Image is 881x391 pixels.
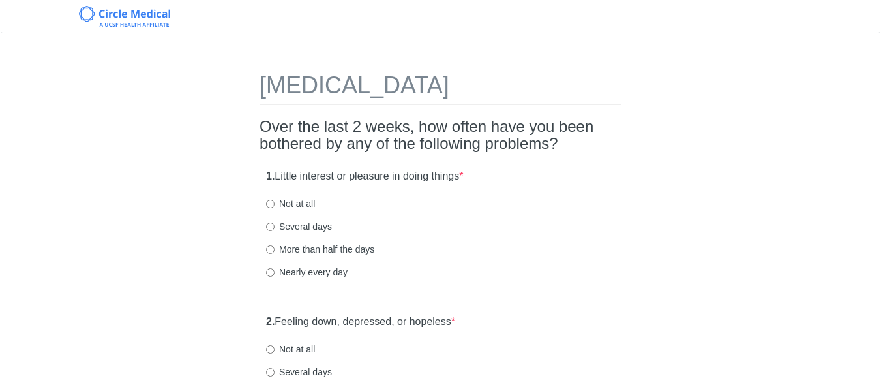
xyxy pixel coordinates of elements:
input: More than half the days [266,245,275,254]
label: More than half the days [266,243,374,256]
label: Little interest or pleasure in doing things [266,169,463,184]
h1: [MEDICAL_DATA] [260,72,621,105]
input: Several days [266,368,275,377]
label: Not at all [266,197,315,210]
input: Not at all [266,200,275,208]
input: Nearly every day [266,268,275,277]
label: Feeling down, depressed, or hopeless [266,315,455,330]
strong: 1. [266,170,275,181]
label: Not at all [266,343,315,356]
strong: 2. [266,316,275,327]
label: Several days [266,220,332,233]
label: Several days [266,366,332,379]
input: Several days [266,223,275,231]
input: Not at all [266,345,275,354]
label: Nearly every day [266,266,348,279]
h2: Over the last 2 weeks, how often have you been bothered by any of the following problems? [260,118,621,153]
img: Circle Medical Logo [79,6,171,27]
